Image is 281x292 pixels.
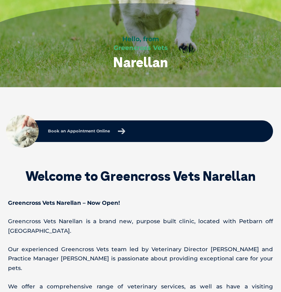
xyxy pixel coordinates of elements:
h1: Narellan [14,55,267,70]
h2: Welcome to Greencross Vets Narellan [8,170,273,182]
p: Book an Appointment Online [48,129,110,133]
p: Our experienced Greencross Vets team led by Veterinary Director [PERSON_NAME] and Practice Manage... [8,245,273,273]
b: Greencross Vets Narellan – Now Open! [8,199,120,206]
span: Greencross Vets [114,44,168,52]
span: Hello, from [122,35,159,43]
a: Book an Appointment Online [44,124,129,138]
p: Greencross Vets Narellan is a brand new, purpose built clinic, located with Petbarn off [GEOGRAPH... [8,217,273,235]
